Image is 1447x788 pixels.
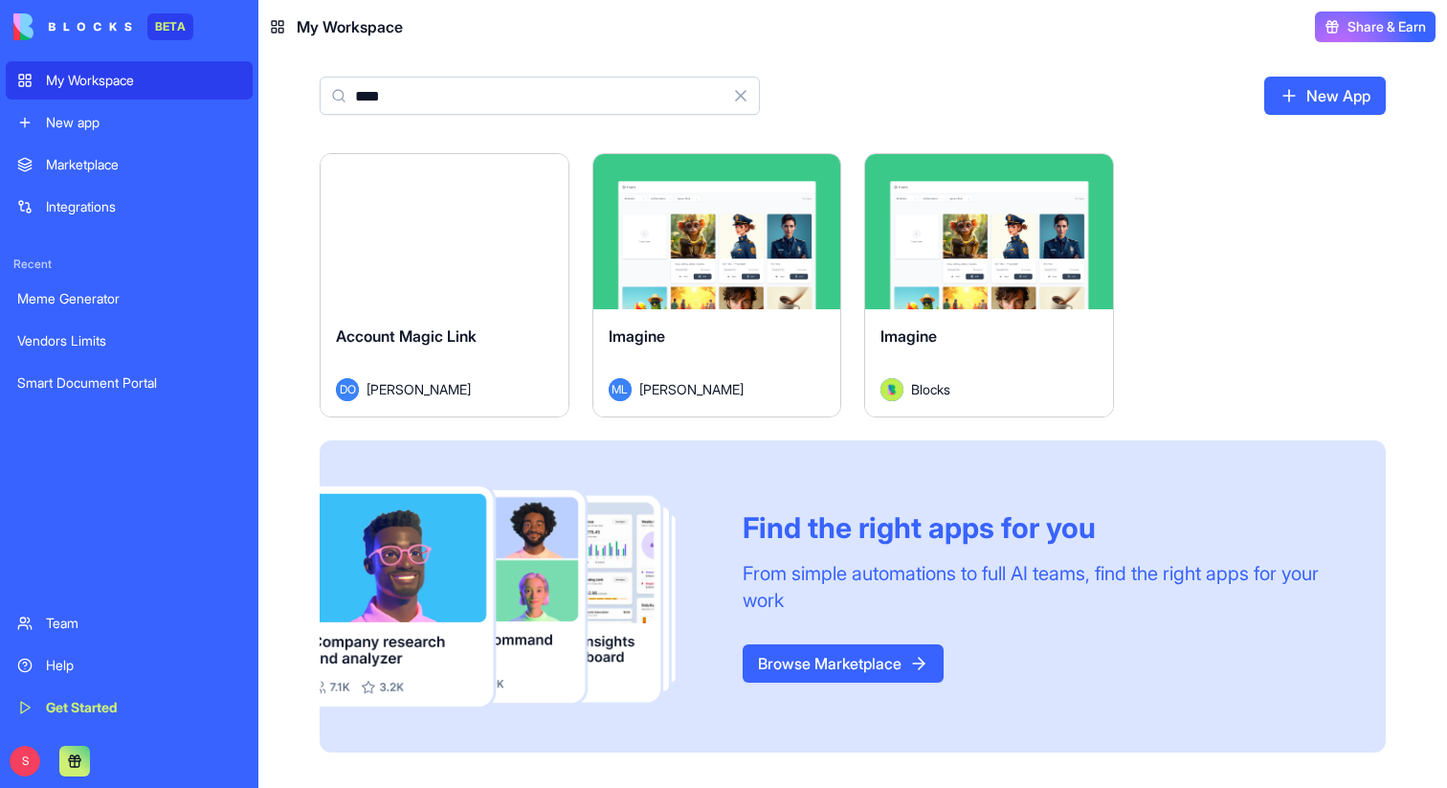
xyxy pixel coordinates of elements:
[46,113,241,132] div: New app
[147,13,193,40] div: BETA
[1264,77,1386,115] a: New App
[639,379,744,399] span: [PERSON_NAME]
[743,560,1340,614] div: From simple automations to full AI teams, find the right apps for your work
[46,71,241,90] div: My Workspace
[743,644,944,683] a: Browse Marketplace
[6,364,253,402] a: Smart Document Portal
[10,746,40,777] span: S
[336,326,477,346] span: Account Magic Link
[13,13,193,40] a: BETA
[1347,17,1426,36] span: Share & Earn
[911,379,950,399] span: Blocks
[6,322,253,360] a: Vendors Limits
[367,379,471,399] span: [PERSON_NAME]
[17,331,241,350] div: Vendors Limits
[17,289,241,308] div: Meme Generator
[880,378,903,401] img: Avatar
[609,378,632,401] span: ML
[13,13,132,40] img: logo
[6,646,253,685] a: Help
[6,688,253,727] a: Get Started
[17,373,241,393] div: Smart Document Portal
[46,614,241,633] div: Team
[336,378,359,401] span: DO
[6,257,253,272] span: Recent
[743,510,1340,545] div: Find the right apps for you
[46,197,241,216] div: Integrations
[6,61,253,100] a: My Workspace
[46,698,241,717] div: Get Started
[297,15,403,38] span: My Workspace
[320,153,569,417] a: Account Magic LinkDO[PERSON_NAME]
[46,155,241,174] div: Marketplace
[6,604,253,642] a: Team
[6,188,253,226] a: Integrations
[6,103,253,142] a: New app
[320,486,712,707] img: Frame_181_egmpey.png
[592,153,842,417] a: ImagineML[PERSON_NAME]
[6,146,253,184] a: Marketplace
[46,656,241,675] div: Help
[6,280,253,318] a: Meme Generator
[1315,11,1436,42] button: Share & Earn
[609,326,665,346] span: Imagine
[864,153,1114,417] a: ImagineAvatarBlocks
[880,326,937,346] span: Imagine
